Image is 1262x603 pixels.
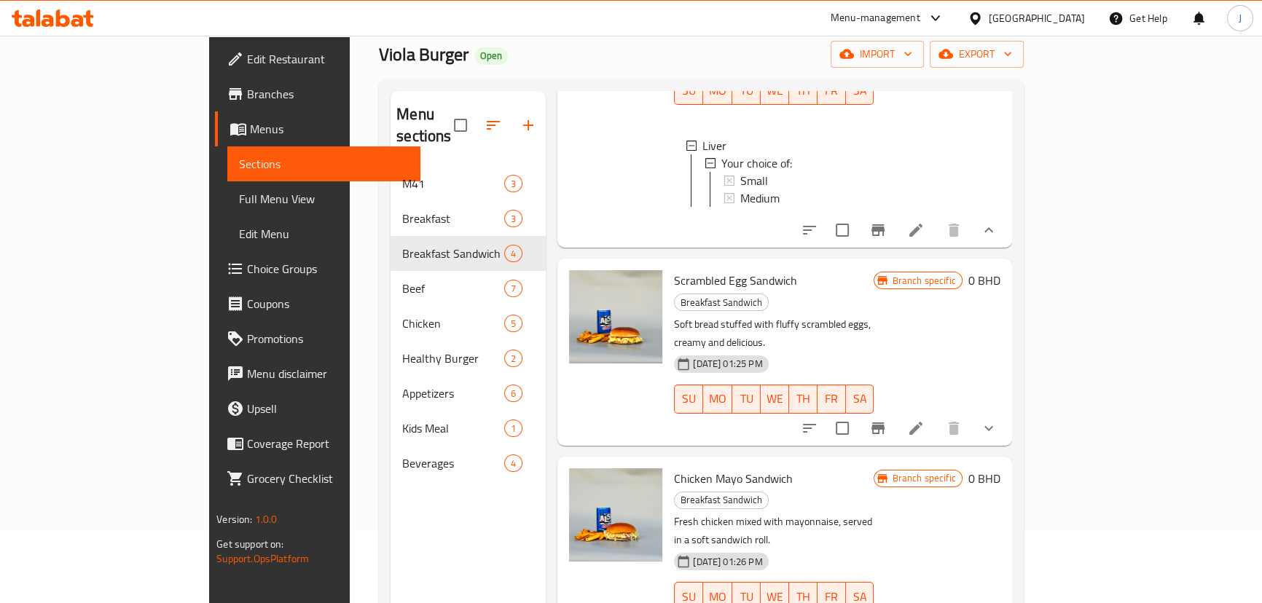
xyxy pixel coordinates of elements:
button: export [930,41,1024,68]
span: Edit Restaurant [247,50,408,68]
div: Breakfast Sandwich [674,492,769,509]
div: Breakfast3 [391,201,546,236]
div: items [504,315,522,332]
span: Healthy Burger [402,350,504,367]
button: TH [789,385,818,414]
span: WE [767,388,783,409]
span: Menus [250,120,408,138]
span: Breakfast Sandwich [675,294,768,311]
span: Coupons [247,295,408,312]
div: items [504,245,522,262]
span: Scrambled Egg Sandwich [674,269,797,291]
svg: Show Choices [980,221,998,239]
div: Breakfast Sandwich [674,293,769,311]
span: Chicken Mayo Sandwich [674,468,793,489]
span: Beef [402,280,504,297]
a: Menu disclaimer [215,356,420,391]
div: Open [474,47,508,65]
div: Appetizers6 [391,376,546,411]
span: Small [740,172,768,189]
h2: Menu sections [396,103,454,147]
a: Menus [215,111,420,146]
a: Sections [227,146,420,181]
span: SU [681,388,697,409]
span: Breakfast [402,210,504,227]
button: delete [936,411,971,446]
div: items [504,419,522,437]
a: Coupons [215,286,420,321]
span: Upsell [247,400,408,417]
div: items [504,350,522,367]
span: Breakfast Sandwich [402,245,504,262]
img: Chicken Mayo Sandwich [569,468,662,561]
button: TH [789,76,818,105]
span: [DATE] 01:25 PM [687,357,768,371]
span: SA [852,80,869,101]
span: Kids Meal [402,419,504,437]
button: WE [761,76,789,105]
span: TH [795,80,812,101]
button: import [831,41,924,68]
span: TU [738,80,755,101]
div: items [504,385,522,402]
span: Viola Burger [379,38,469,71]
span: Your choice of: [721,154,792,172]
a: Edit Restaurant [215,42,420,76]
span: Breakfast Sandwich [675,492,768,508]
svg: Show Choices [980,419,998,437]
img: Scrambled Egg Sandwich [569,270,662,363]
span: import [842,45,912,63]
span: FR [823,80,840,101]
button: WE [761,385,789,414]
div: Kids Meal1 [391,411,546,446]
a: Edit menu item [907,221,925,239]
a: Grocery Checklist [215,461,420,496]
span: WE [767,80,783,101]
span: 4 [505,457,522,470]
button: TU [732,385,761,414]
span: Full Menu View [239,190,408,208]
button: show more [971,411,1006,446]
button: FR [818,385,846,414]
span: 4 [505,247,522,261]
a: Full Menu View [227,181,420,216]
div: Beef7 [391,271,546,306]
nav: Menu sections [391,160,546,486]
span: Sort sections [476,108,511,143]
div: [GEOGRAPHIC_DATA] [989,10,1085,26]
p: Fresh chicken mixed with mayonnaise, served in a soft sandwich roll. [674,513,874,549]
span: MO [709,80,726,101]
span: Appetizers [402,385,504,402]
span: Chicken [402,315,504,332]
div: Healthy Burger2 [391,341,546,376]
span: 3 [505,177,522,191]
span: Branch specific [886,471,961,485]
div: Breakfast Sandwich4 [391,236,546,271]
button: SA [846,76,874,105]
button: SA [846,385,874,414]
span: 1.0.0 [255,510,278,529]
span: Select to update [827,215,858,245]
button: Add section [511,108,546,143]
a: Upsell [215,391,420,426]
button: delete [936,213,971,248]
div: items [504,210,522,227]
span: Open [474,50,508,62]
span: Choice Groups [247,260,408,277]
div: Menu-management [831,9,920,27]
span: 5 [505,317,522,331]
div: items [504,454,522,472]
button: TU [732,76,761,105]
span: M41 [402,175,504,192]
span: Grocery Checklist [247,470,408,487]
span: FR [823,388,840,409]
span: 2 [505,352,522,366]
p: Soft bread stuffed with fluffy scrambled eggs, creamy and delicious. [674,315,874,352]
span: SA [852,388,869,409]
